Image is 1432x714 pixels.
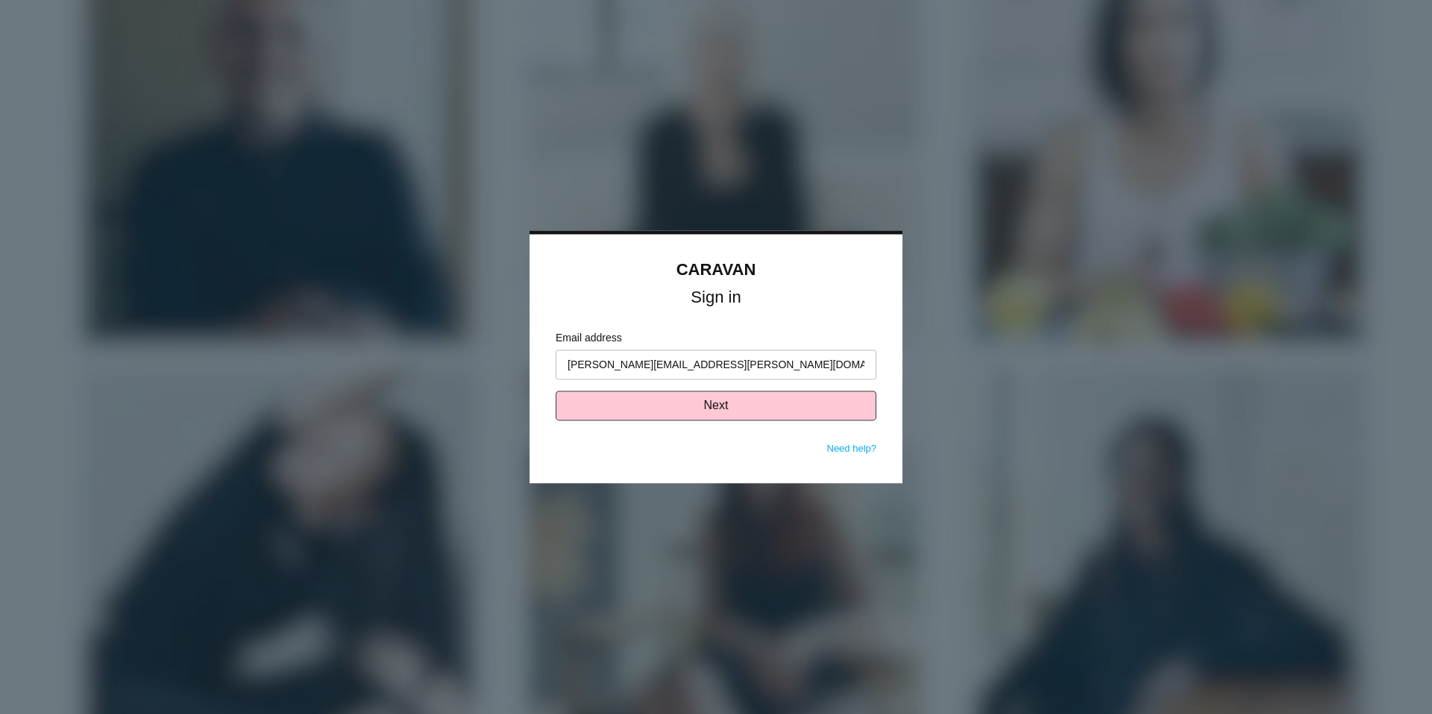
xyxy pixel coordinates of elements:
a: Need help? [827,443,877,455]
input: Enter your email address [556,350,876,380]
label: Email address [556,331,876,347]
a: CARAVAN [676,260,756,279]
button: Next [556,391,876,421]
h1: Sign in [556,291,876,305]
